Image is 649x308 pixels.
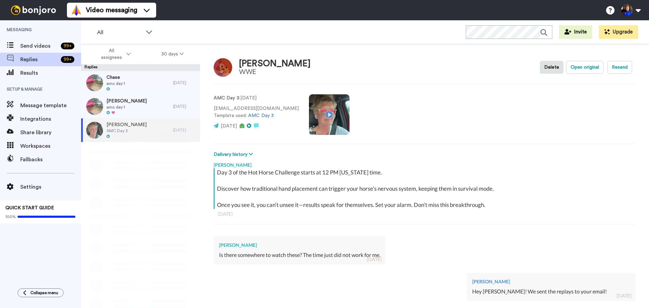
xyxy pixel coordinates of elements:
img: d98e3ede-bcea-49e8-b94b-f5a687df98b3-thumb.jpg [86,122,103,139]
div: [PERSON_NAME] [239,59,311,69]
button: All assignees [82,45,146,64]
span: All assignees [98,47,125,61]
span: Replies [20,55,58,64]
span: AMC Day 3 [106,128,147,134]
a: [PERSON_NAME]AMC Day 3[DATE] [81,118,200,142]
span: Share library [20,128,81,137]
span: amc day 1 [106,81,125,86]
a: Chaseamc day 1[DATE] [81,71,200,95]
span: Collapse menu [30,290,58,295]
button: Delete [540,61,563,74]
div: [DATE] [218,211,631,217]
div: [DATE] [173,127,197,133]
div: [DATE] [617,292,631,299]
span: All [97,28,142,37]
span: Send videos [20,42,58,50]
span: [PERSON_NAME] [106,98,147,104]
p: : [DATE] [214,95,299,102]
span: Chase [106,74,125,81]
img: bj-logo-header-white.svg [8,5,59,15]
div: Hey [PERSON_NAME]! We sent the replays to your email! [472,288,630,295]
div: 99 + [61,43,74,49]
button: 30 days [146,48,199,60]
div: WWE [239,68,311,76]
div: 99 + [61,56,74,63]
button: Upgrade [599,25,638,39]
button: Invite [559,25,592,39]
button: Resend [607,61,632,74]
span: QUICK START GUIDE [5,206,54,210]
a: [PERSON_NAME]amc day 1[DATE] [81,95,200,118]
span: Message template [20,101,81,110]
span: Settings [20,183,81,191]
p: [EMAIL_ADDRESS][DOMAIN_NAME] Template used: [214,105,299,119]
img: vm-color.svg [71,5,82,16]
span: 100% [5,214,16,219]
button: Open original [566,61,603,74]
div: [PERSON_NAME] [214,158,635,168]
div: [DATE] [173,104,197,109]
img: f8f415fe-5b2f-4540-8fc3-f8bc836b0966-thumb.jpg [86,98,103,115]
span: Integrations [20,115,81,123]
span: [DATE] [221,124,237,128]
div: [DATE] [173,80,197,86]
span: Results [20,69,81,77]
img: Image of Roxanne [214,58,232,77]
span: Fallbacks [20,156,81,164]
div: Day 3 of the Hot Horse Challenge starts at 12 PM [US_STATE] time. Discover how traditional hand p... [217,168,634,209]
div: Replies [81,64,200,71]
img: f8f415fe-5b2f-4540-8fc3-f8bc836b0966-thumb.jpg [86,74,103,91]
div: [PERSON_NAME] [219,242,380,248]
button: Collapse menu [18,288,64,297]
div: [PERSON_NAME] [472,278,630,285]
a: AMC Day 3 [248,113,274,118]
span: [PERSON_NAME] [106,121,147,128]
span: Video messaging [86,5,137,15]
button: Delivery history [214,151,255,158]
span: Workspaces [20,142,81,150]
div: [DATE] [367,256,382,263]
div: Is there somewhere to watch these? The time just did not work for me. [219,251,380,259]
span: amc day 1 [106,104,147,110]
strong: AMC Day 3 [214,96,239,100]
